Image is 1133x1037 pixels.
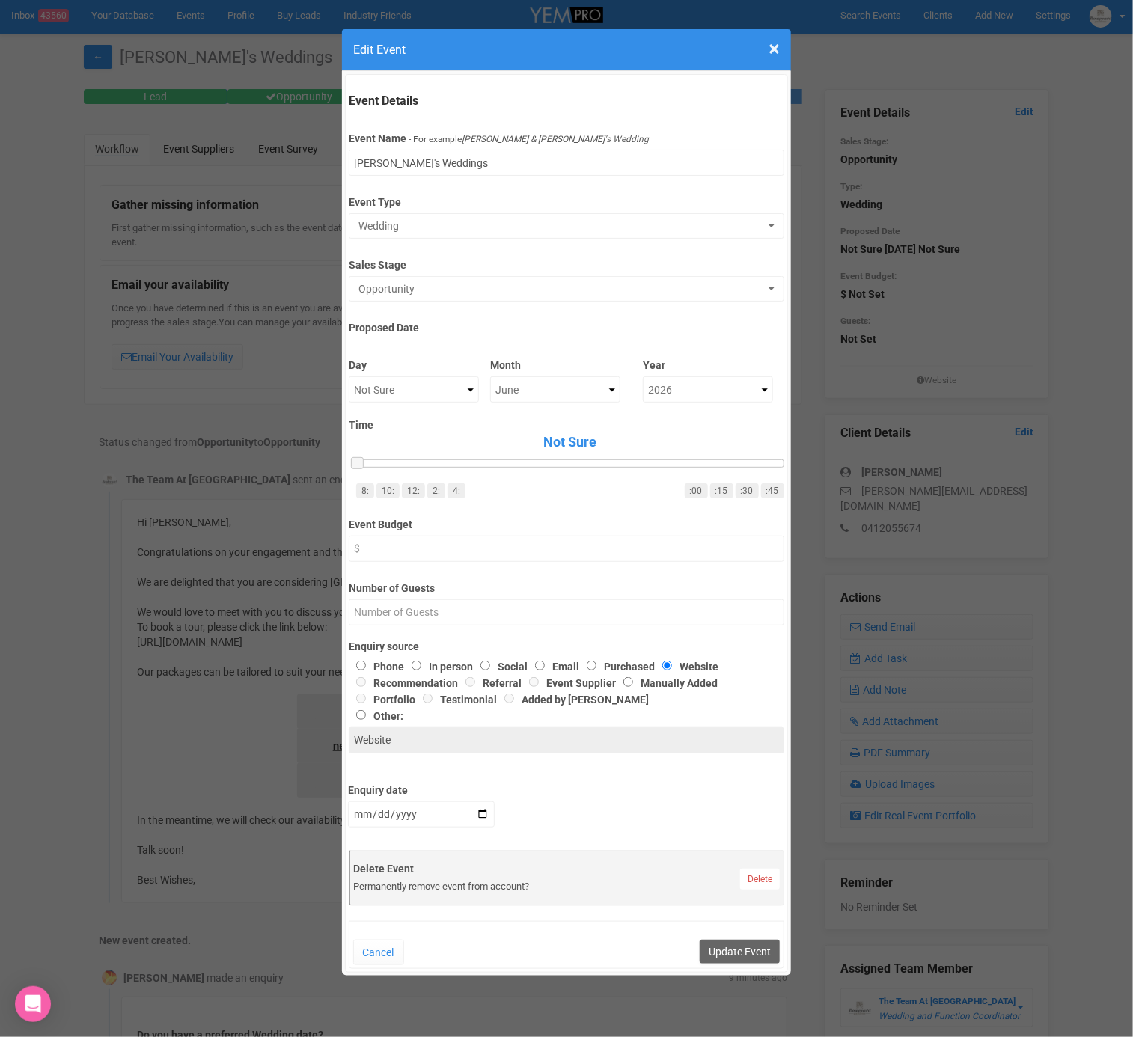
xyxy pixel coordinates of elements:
[528,661,579,673] label: Email
[358,281,764,296] span: Opportunity
[349,639,784,654] label: Enquiry source
[409,134,649,144] small: - For example
[356,483,374,498] a: 8:
[448,483,465,498] a: 4:
[349,677,458,689] label: Recommendation
[490,352,620,373] label: Month
[356,432,784,452] span: Not Sure
[462,134,649,144] i: [PERSON_NAME] & [PERSON_NAME]'s Wedding
[349,417,784,432] label: Time
[358,218,764,233] span: Wedding
[15,986,51,1022] div: Open Intercom Messenger
[740,869,780,890] a: Delete
[348,777,495,798] label: Enquiry date
[349,536,784,562] input: $
[349,661,404,673] label: Phone
[685,483,708,498] a: :00
[458,677,522,689] label: Referral
[427,483,445,498] a: 2:
[349,189,784,209] label: Event Type
[579,661,655,673] label: Purchased
[376,483,400,498] a: 10:
[349,131,406,146] label: Event Name
[349,694,415,706] label: Portfolio
[643,352,773,373] label: Year
[710,483,733,498] a: :15
[349,315,784,335] label: Proposed Date
[349,352,479,373] label: Day
[349,512,784,532] label: Event Budget
[349,93,784,110] legend: Event Details
[349,599,784,625] input: Number of Guests
[736,483,759,498] a: :30
[354,861,781,876] label: Delete Event
[769,37,780,61] span: ×
[353,40,780,59] h4: Edit Event
[761,483,784,498] a: :45
[349,575,784,596] label: Number of Guests
[404,661,473,673] label: In person
[473,661,528,673] label: Social
[402,483,425,498] a: 12:
[354,880,781,894] div: Permanently remove event from account?
[349,252,784,272] label: Sales Stage
[349,150,784,176] input: Event Name
[522,677,616,689] label: Event Supplier
[353,940,404,965] button: Cancel
[655,661,718,673] label: Website
[700,940,780,964] button: Update Event
[415,694,497,706] label: Testimonial
[349,707,762,724] label: Other:
[497,694,649,706] label: Added by [PERSON_NAME]
[616,677,718,689] label: Manually Added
